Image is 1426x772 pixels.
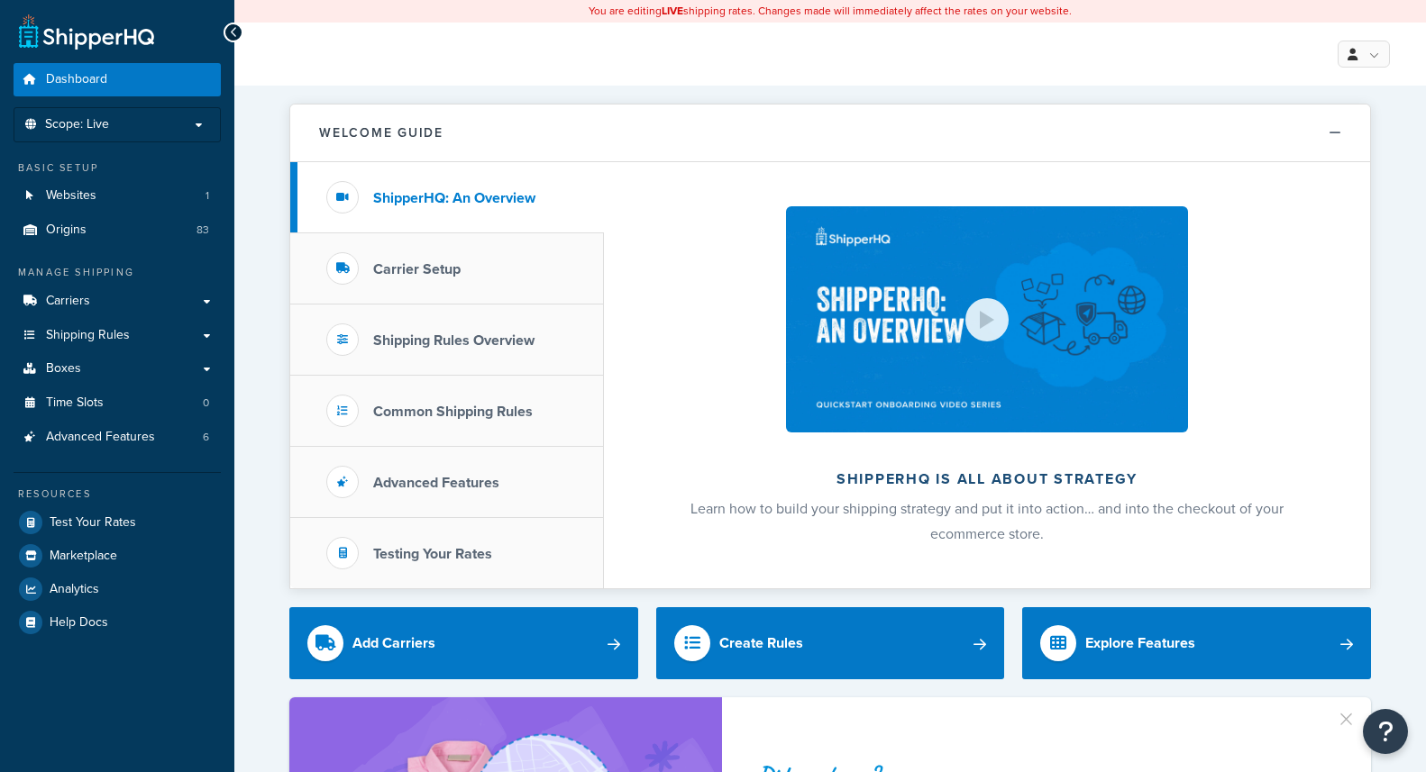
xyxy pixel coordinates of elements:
a: Shipping Rules [14,319,221,352]
a: Advanced Features6 [14,421,221,454]
b: LIVE [662,3,683,19]
div: Resources [14,486,221,502]
h3: Carrier Setup [373,261,461,277]
span: Analytics [50,582,99,597]
span: 1 [206,188,209,204]
h2: Welcome Guide [319,126,443,140]
span: Shipping Rules [46,328,130,343]
a: Analytics [14,573,221,605]
span: Marketplace [50,549,117,564]
h3: Testing Your Rates [373,546,492,562]
li: Advanced Features [14,421,221,454]
span: Websites [46,188,96,204]
span: 0 [203,395,209,411]
span: Carriers [46,294,90,309]
li: Websites [14,179,221,213]
a: Explore Features [1022,607,1371,679]
img: ShipperHQ is all about strategy [786,206,1188,432]
span: Learn how to build your shipping strategy and put it into action… and into the checkout of your e... [690,498,1284,544]
h2: ShipperHQ is all about strategy [652,471,1322,487]
a: Test Your Rates [14,506,221,539]
a: Help Docs [14,606,221,639]
div: Basic Setup [14,160,221,176]
span: Advanced Features [46,430,155,445]
span: Boxes [46,361,81,377]
a: Create Rules [656,607,1005,679]
button: Welcome Guide [290,104,1370,162]
h3: Common Shipping Rules [373,404,533,420]
a: Time Slots0 [14,386,221,420]
h3: Advanced Features [373,475,499,491]
h3: ShipperHQ: An Overview [373,190,535,206]
a: Dashboard [14,63,221,96]
span: Dashboard [46,72,107,87]
a: Carriers [14,285,221,318]
a: Websites1 [14,179,221,213]
li: Origins [14,213,221,247]
a: Add Carriers [289,607,638,679]
a: Origins83 [14,213,221,247]
span: Time Slots [46,395,104,411]
div: Create Rules [719,631,803,656]
span: Origins [46,223,87,238]
li: Time Slots [14,386,221,420]
h3: Shipping Rules Overview [373,332,535,349]
span: 6 [203,430,209,445]
span: Test Your Rates [50,515,136,531]
span: Help Docs [50,615,108,631]
a: Boxes [14,352,221,386]
a: Marketplace [14,540,221,572]
button: Open Resource Center [1363,709,1408,754]
div: Manage Shipping [14,265,221,280]
span: Scope: Live [45,117,109,132]
div: Add Carriers [352,631,435,656]
span: 83 [197,223,209,238]
div: Explore Features [1085,631,1195,656]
